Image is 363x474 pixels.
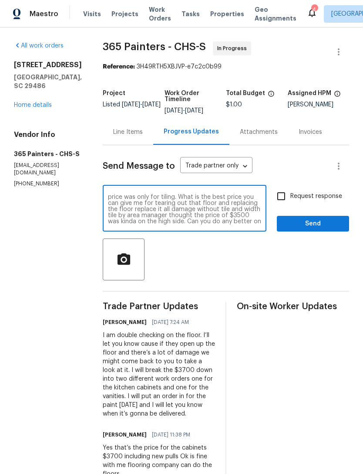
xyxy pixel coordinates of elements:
[277,216,349,232] button: Send
[165,108,183,114] span: [DATE]
[185,108,203,114] span: [DATE]
[290,192,342,201] span: Request response
[103,430,147,439] h6: [PERSON_NAME]
[237,302,349,311] span: On-site Worker Updates
[14,73,82,90] h5: [GEOGRAPHIC_DATA], SC 29486
[165,90,226,102] h5: Work Order Timeline
[210,10,244,18] span: Properties
[299,128,322,136] div: Invoices
[149,5,171,23] span: Work Orders
[268,90,275,102] span: The total cost of line items that have been proposed by Opendoor. This sum includes line items th...
[122,102,161,108] span: -
[113,128,143,136] div: Line Items
[334,90,341,102] span: The hpm assigned to this work order.
[288,90,331,96] h5: Assigned HPM
[83,10,101,18] span: Visits
[14,102,52,108] a: Home details
[111,10,138,18] span: Projects
[30,10,58,18] span: Maestro
[14,61,82,69] h2: [STREET_ADDRESS]
[122,102,140,108] span: [DATE]
[311,5,317,14] div: 4
[14,162,82,177] p: [EMAIL_ADDRESS][DOMAIN_NAME]
[103,162,175,171] span: Send Message to
[142,102,161,108] span: [DATE]
[14,150,82,158] h5: 365 Painters - CHS-S
[226,90,265,96] h5: Total Budget
[152,318,189,327] span: [DATE] 7:24 AM
[217,44,250,53] span: In Progress
[103,64,135,70] b: Reference:
[181,11,200,17] span: Tasks
[164,127,219,136] div: Progress Updates
[152,430,190,439] span: [DATE] 11:38 PM
[165,108,203,114] span: -
[284,218,342,229] span: Send
[103,331,215,418] div: I am double checking on the floor. I’ll let you know cause if they open up the floor and there’s ...
[14,43,64,49] a: All work orders
[108,194,261,225] textarea: Just heard back from our flooring company their price was only for tiling. What is the best price...
[103,318,147,327] h6: [PERSON_NAME]
[226,102,242,108] span: $1.00
[103,302,215,311] span: Trade Partner Updates
[103,102,161,108] span: Listed
[240,128,278,136] div: Attachments
[103,62,349,71] div: 3H49RTH5XBJVP-e7c2c0b99
[14,180,82,188] p: [PHONE_NUMBER]
[14,130,82,139] h4: Vendor Info
[255,5,296,23] span: Geo Assignments
[103,41,206,52] span: 365 Painters - CHS-S
[288,102,350,108] div: [PERSON_NAME]
[180,159,252,174] div: Trade partner only
[103,90,125,96] h5: Project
